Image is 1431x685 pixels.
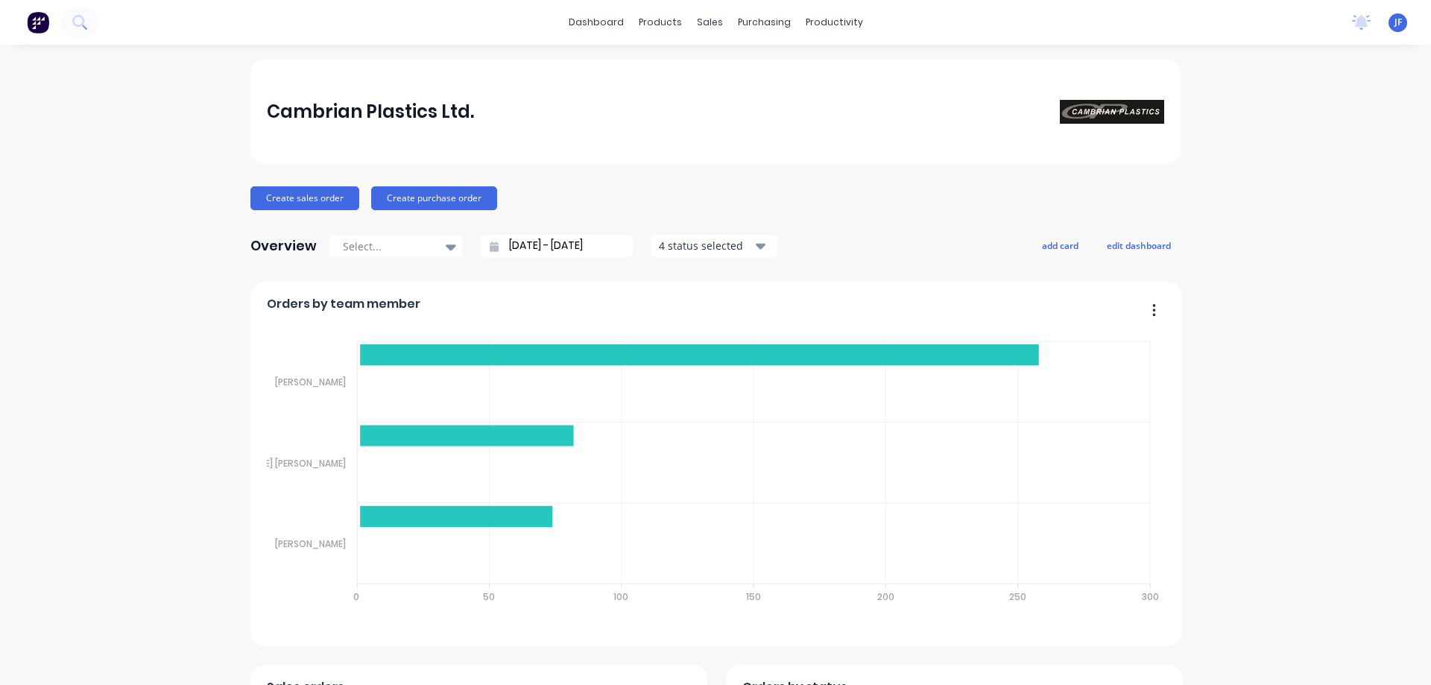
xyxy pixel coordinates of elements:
img: Factory [27,11,49,34]
tspan: 50 [482,590,494,603]
span: Orders by team member [267,295,420,313]
img: Cambrian Plastics Ltd. [1060,100,1164,124]
tspan: 300 [1141,590,1158,603]
tspan: [PERSON_NAME] [275,376,346,388]
button: edit dashboard [1097,236,1181,255]
div: sales [689,11,730,34]
div: 4 status selected [659,238,753,253]
div: productivity [798,11,871,34]
tspan: 100 [613,590,628,603]
button: 4 status selected [651,235,777,257]
tspan: 200 [876,590,894,603]
tspan: [PERSON_NAME] [PERSON_NAME] [202,456,346,469]
button: Create purchase order [371,186,497,210]
tspan: 0 [353,590,359,603]
a: dashboard [561,11,631,34]
tspan: 250 [1009,590,1026,603]
button: Create sales order [250,186,359,210]
tspan: 150 [745,590,760,603]
tspan: [PERSON_NAME] [275,537,346,550]
div: Cambrian Plastics Ltd. [267,97,474,127]
div: Overview [250,231,317,261]
button: add card [1032,236,1088,255]
span: JF [1394,16,1402,29]
div: products [631,11,689,34]
div: purchasing [730,11,798,34]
